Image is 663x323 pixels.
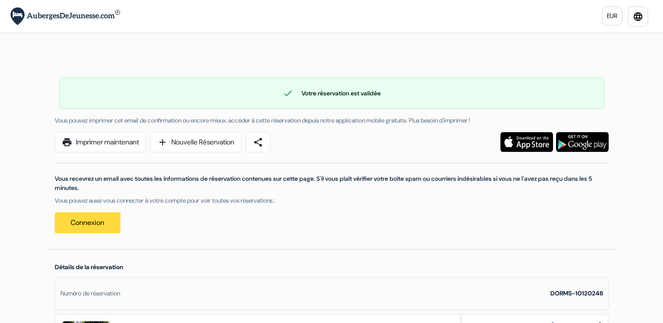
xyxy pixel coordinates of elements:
a: Connexion [55,212,121,233]
a: printImprimer maintenant [55,132,146,152]
img: Téléchargez l'application gratuite [500,132,553,152]
img: AubergesDeJeunesse.com [11,7,120,25]
p: Vous pouvez aussi vous connecter à votre compte pour voir toutes vos réservations : [55,196,609,205]
i: language [633,11,643,22]
a: addNouvelle Réservation [150,132,241,152]
span: Vous pouvez imprimer cet email de confirmation ou encore mieux, accéder à cette réservation depui... [55,116,470,124]
a: EUR [602,7,622,25]
strong: DORMS-10120248 [550,289,603,297]
a: language [628,7,648,27]
span: check [283,88,293,98]
img: Téléchargez l'application gratuite [556,132,609,152]
div: Votre réservation est validée [60,88,604,98]
span: Détails de la réservation [55,263,123,271]
p: Vous recevrez un email avec toutes les informations de réservation contenues sur cette page. S'il... [55,174,609,193]
span: print [62,137,72,147]
span: share [253,137,263,147]
a: share [246,132,270,152]
span: add [157,137,168,147]
div: Numéro de réservation [60,289,120,298]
